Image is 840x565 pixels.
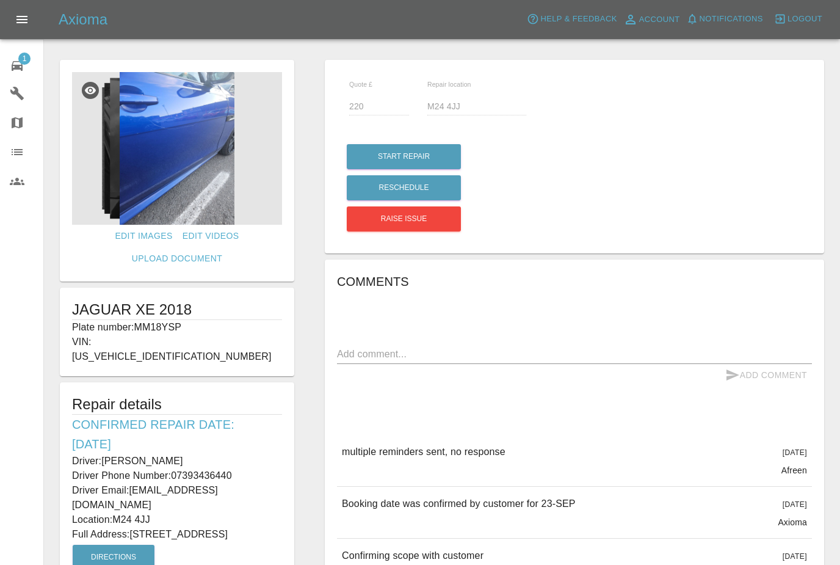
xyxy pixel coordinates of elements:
[783,552,807,561] span: [DATE]
[72,454,282,468] p: Driver: [PERSON_NAME]
[127,247,227,270] a: Upload Document
[783,448,807,457] span: [DATE]
[524,10,620,29] button: Help & Feedback
[72,300,282,319] h1: JAGUAR XE 2018
[639,13,680,27] span: Account
[72,415,282,454] h6: Confirmed Repair Date: [DATE]
[72,468,282,483] p: Driver Phone Number: 07393436440
[347,206,461,231] button: Raise issue
[110,225,177,247] a: Edit Images
[72,483,282,512] p: Driver Email: [EMAIL_ADDRESS][DOMAIN_NAME]
[700,12,763,26] span: Notifications
[72,527,282,542] p: Full Address: [STREET_ADDRESS]
[7,5,37,34] button: Open drawer
[783,500,807,509] span: [DATE]
[72,320,282,335] p: Plate number: MM18YSP
[683,10,766,29] button: Notifications
[771,10,825,29] button: Logout
[342,549,483,563] p: Confirming scope with customer
[347,144,461,169] button: Start Repair
[427,81,471,88] span: Repair location
[787,12,822,26] span: Logout
[778,516,807,528] p: Axioma
[72,72,282,225] img: a2fb37f6-ad59-4733-b653-6848a8157282
[72,335,282,364] p: VIN: [US_VEHICLE_IDENTIFICATION_NUMBER]
[620,10,683,29] a: Account
[59,10,107,29] h5: Axioma
[72,395,282,414] h5: Repair details
[337,272,812,291] h6: Comments
[781,464,807,476] p: Afreen
[347,175,461,200] button: Reschedule
[18,53,31,65] span: 1
[342,445,505,459] p: multiple reminders sent, no response
[178,225,244,247] a: Edit Videos
[342,497,576,511] p: Booking date was confirmed by customer for 23-SEP
[72,512,282,527] p: Location: M24 4JJ
[540,12,617,26] span: Help & Feedback
[349,81,372,88] span: Quote £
